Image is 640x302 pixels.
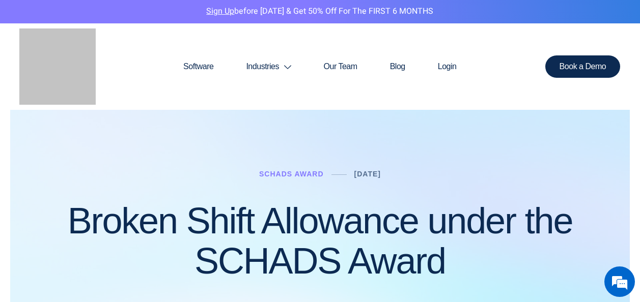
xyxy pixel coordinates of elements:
a: Login [422,42,473,91]
h1: Broken Shift Allowance under the SCHADS Award [20,201,620,281]
a: Sign Up [206,5,234,17]
a: [DATE] [354,170,381,178]
a: Industries [230,42,307,91]
p: before [DATE] & Get 50% Off for the FIRST 6 MONTHS [8,5,632,18]
a: Software [167,42,230,91]
a: Our Team [308,42,374,91]
a: Book a Demo [545,55,621,78]
span: Book a Demo [560,63,606,71]
a: Blog [374,42,422,91]
a: Schads Award [259,170,324,178]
